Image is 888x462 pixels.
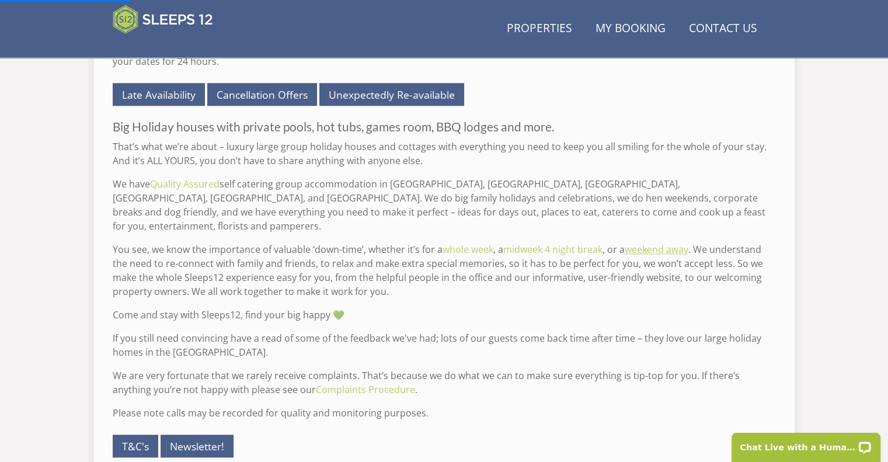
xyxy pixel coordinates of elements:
[113,177,776,233] p: We have self catering group accommodation in [GEOGRAPHIC_DATA], [GEOGRAPHIC_DATA], [GEOGRAPHIC_DA...
[207,83,317,106] a: Cancellation Offers
[113,308,776,322] p: Come and stay with Sleeps12, find your big happy 💚
[113,435,158,457] a: T&C's
[443,243,493,256] a: whole week
[113,406,776,420] p: Please note calls may be recorded for quality and monitoring purposes.
[113,369,776,397] p: We are very fortunate that we rarely receive complaints. That’s because we do what we can to make...
[113,120,776,134] h4: Big Holiday houses with private pools, hot tubs, games room, BBQ lodges and more.
[107,41,229,51] iframe: Customer reviews powered by Trustpilot
[591,16,670,42] a: My Booking
[113,331,776,359] p: If you still need convincing have a read of some of the feedback we've had; lots of our guests co...
[724,425,888,462] iframe: LiveChat chat widget
[113,83,205,106] a: Late Availability
[502,16,577,42] a: Properties
[161,435,234,457] a: Newsletter!
[684,16,762,42] a: Contact Us
[316,383,415,396] a: Complaints Procedure
[625,243,688,256] a: weekend away
[503,243,603,256] a: midweek 4 night break
[113,140,776,168] p: That’s what we’re about – luxury large group holiday houses and cottages with everything you need...
[113,242,776,298] p: You see, we know the importance of valuable ‘down-time’, whether it’s for a , a , or a . We under...
[150,178,220,190] a: Quality Assured
[113,5,213,34] img: Sleeps 12
[319,83,464,106] a: Unexpectedly Re-available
